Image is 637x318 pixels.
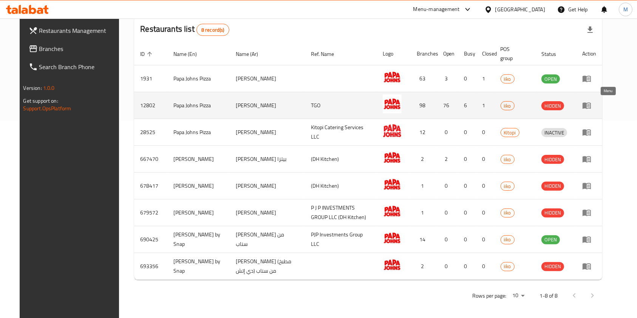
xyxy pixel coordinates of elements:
[230,253,305,280] td: [PERSON_NAME] (مطبخ دي إتش) من سناب
[305,119,376,146] td: Kitopi Catering Services LLC
[196,24,229,36] div: Total records count
[305,92,376,119] td: TGO
[383,94,402,113] img: Papa Johns Pizza
[383,202,402,221] img: Papa Johns
[134,226,167,253] td: 690425
[623,5,628,14] span: M
[167,173,230,199] td: [PERSON_NAME]
[437,226,458,253] td: 0
[134,119,167,146] td: 28525
[236,49,268,59] span: Name (Ar)
[476,42,495,65] th: Closed
[476,92,495,119] td: 1
[134,173,167,199] td: 678417
[230,146,305,173] td: [PERSON_NAME] بيتزا
[458,42,476,65] th: Busy
[476,173,495,199] td: 0
[541,102,564,110] span: HIDDEN
[541,208,564,217] span: HIDDEN
[437,199,458,226] td: 0
[167,146,230,173] td: [PERSON_NAME]
[413,5,460,14] div: Menu-management
[476,253,495,280] td: 0
[411,92,437,119] td: 98
[472,291,506,301] p: Rows per page:
[39,62,120,71] span: Search Branch Phone
[230,199,305,226] td: [PERSON_NAME]
[437,173,458,199] td: 0
[230,173,305,199] td: [PERSON_NAME]
[134,199,167,226] td: 679572
[411,253,437,280] td: 2
[167,253,230,280] td: [PERSON_NAME] by Snap
[230,226,305,253] td: [PERSON_NAME] من سناب
[383,148,402,167] img: Papa Johns
[582,262,596,271] div: Menu
[43,83,55,93] span: 1.0.0
[458,119,476,146] td: 0
[476,119,495,146] td: 0
[134,42,602,280] table: enhanced table
[411,146,437,173] td: 2
[305,226,376,253] td: PJP Investments Group LLC
[305,199,376,226] td: P J P INVESTMENTS GROUP LLC (DH Kitchen)
[501,128,519,137] span: Kitopi
[383,175,402,194] img: Papa Johns
[140,49,155,59] span: ID
[23,83,42,93] span: Version:
[476,199,495,226] td: 0
[383,255,402,274] img: Papa Johns by Snap
[411,173,437,199] td: 1
[458,199,476,226] td: 0
[458,65,476,92] td: 0
[458,253,476,280] td: 0
[541,74,560,83] div: OPEN
[541,49,566,59] span: Status
[501,262,514,271] span: iiko
[541,155,564,164] span: HIDDEN
[582,74,596,83] div: Menu
[411,119,437,146] td: 12
[495,5,545,14] div: [GEOGRAPHIC_DATA]
[23,96,58,106] span: Get support on:
[437,42,458,65] th: Open
[540,291,558,301] p: 1-8 of 8
[476,65,495,92] td: 1
[541,75,560,83] span: OPEN
[167,65,230,92] td: Papa Johns Pizza
[582,208,596,217] div: Menu
[230,92,305,119] td: [PERSON_NAME]
[582,154,596,164] div: Menu
[541,101,564,110] div: HIDDEN
[437,146,458,173] td: 2
[140,23,229,36] h2: Restaurants list
[173,49,207,59] span: Name (En)
[23,58,126,76] a: Search Branch Phone
[501,235,514,244] span: iiko
[476,226,495,253] td: 0
[501,102,514,110] span: iiko
[541,235,560,244] div: OPEN
[383,68,402,86] img: Papa Johns Pizza
[311,49,344,59] span: Ref. Name
[411,226,437,253] td: 14
[39,44,120,53] span: Branches
[541,128,567,137] span: INACTIVE
[23,103,71,113] a: Support.OpsPlatform
[39,26,120,35] span: Restaurants Management
[458,226,476,253] td: 0
[437,92,458,119] td: 76
[437,253,458,280] td: 0
[230,119,305,146] td: [PERSON_NAME]
[458,173,476,199] td: 0
[305,173,376,199] td: (DH Kitchen)
[582,181,596,190] div: Menu
[582,128,596,137] div: Menu
[501,45,527,63] span: POS group
[437,65,458,92] td: 3
[458,146,476,173] td: 0
[576,42,602,65] th: Action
